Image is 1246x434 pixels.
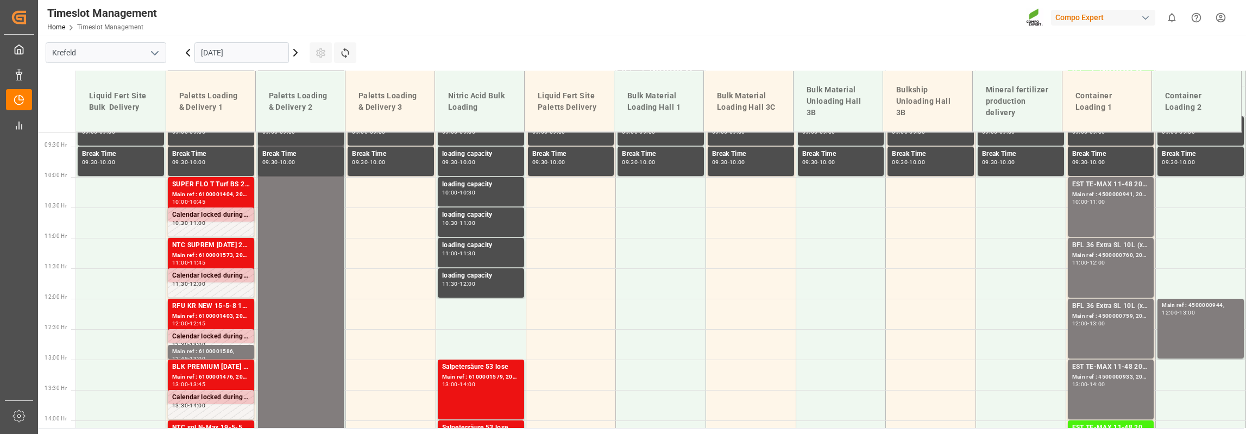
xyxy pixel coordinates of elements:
div: - [998,160,999,165]
div: Calendar locked during this period. [172,331,249,342]
div: 14:00 [190,403,205,408]
div: 10:00 [909,160,925,165]
div: Break Time [1072,149,1150,160]
div: - [638,160,639,165]
div: 10:00 [190,160,205,165]
div: 12:45 [172,356,188,361]
div: Salpetersäure 53 lose [442,362,520,373]
div: 14:00 [460,382,475,387]
div: loading capacity [442,210,520,221]
div: 10:00 [172,199,188,204]
div: EST TE-MAX 11-48 20kg (x56) WW [1072,362,1150,373]
div: Main ref : 6100001403, 2000000962; [172,312,250,321]
div: EST TE-MAX 11-48 20kg (x56) WW [1072,179,1150,190]
div: 13:00 [190,342,205,347]
div: Bulk Material Loading Hall 1 [623,86,695,117]
span: 13:00 Hr [45,355,67,361]
div: - [458,221,460,225]
div: loading capacity [442,149,520,160]
div: 09:30 [442,160,458,165]
div: 10:00 [1090,160,1105,165]
div: 12:00 [1072,321,1088,326]
div: Break Time [532,149,610,160]
div: - [458,251,460,256]
div: 10:00 [639,160,655,165]
div: Break Time [1162,149,1239,160]
div: Salpetersäure 53 lose [442,423,520,433]
div: 12:00 [1090,260,1105,265]
button: show 0 new notifications [1160,5,1184,30]
div: - [188,356,190,361]
div: Break Time [982,149,1060,160]
div: Main ref : 6100001586, [172,347,250,356]
div: - [188,260,190,265]
div: - [908,160,909,165]
div: 10:30 [172,221,188,225]
div: Compo Expert [1051,10,1155,26]
div: BLK PREMIUM [DATE] 25kg(x60)ES,IT,PT,SI [172,362,250,373]
div: Main ref : 4500000944, [1162,301,1239,310]
div: 09:30 [1072,160,1088,165]
span: 11:00 Hr [45,233,67,239]
div: Bulkship Unloading Hall 3B [892,80,964,123]
div: Break Time [262,149,340,160]
div: Break Time [622,149,700,160]
div: 11:30 [442,281,458,286]
div: BFL 36 Extra SL 10L (x60) EN,TR MTO [1072,301,1150,312]
div: 11:30 [460,251,475,256]
div: 11:00 [442,251,458,256]
div: 11:00 [190,221,205,225]
div: NTC sol N-Max 19-5-5+TE 25kg WWBFL Costi SL 20L (x48) D,A,CH,ENBLK CLASSIC [DATE] 25kg(x40)D,EN,P... [172,423,250,433]
div: SUPER FLO T Turf BS 20kg (x50) INT;BLK PREMIUM [DATE] 25kg(x40)D,EN,PL,FNL;FLO T PERM [DATE] 25kg... [172,179,250,190]
div: Break Time [172,149,250,160]
div: - [458,160,460,165]
div: - [1178,160,1179,165]
div: - [188,221,190,225]
div: Break Time [352,149,430,160]
div: - [188,281,190,286]
div: 11:00 [1072,260,1088,265]
div: loading capacity [442,240,520,251]
div: Break Time [802,149,880,160]
div: 09:30 [172,160,188,165]
div: 13:45 [190,382,205,387]
div: 09:30 [802,160,818,165]
img: Screenshot%202023-09-29%20at%2010.02.21.png_1712312052.png [1026,8,1043,27]
div: 10:30 [442,221,458,225]
div: Break Time [712,149,790,160]
span: 14:00 Hr [45,416,67,422]
div: 12:00 [1162,310,1178,315]
div: Main ref : 4500000941, 2000000976 [1072,190,1150,199]
div: Main ref : 6100001476, 2000001304 [172,373,250,382]
div: - [458,190,460,195]
div: - [188,199,190,204]
div: 09:30 [262,160,278,165]
div: EST TE-MAX 11-48 20kg (x56) WW [1072,423,1150,433]
a: Home [47,23,65,31]
div: - [188,342,190,347]
div: - [1178,310,1179,315]
div: 13:00 [190,356,205,361]
div: 13:00 [172,382,188,387]
div: - [728,160,729,165]
div: Main ref : 6100001573, 2000001226 [172,251,250,260]
div: Timeslot Management [47,5,157,21]
button: Compo Expert [1051,7,1160,28]
div: 12:00 [172,321,188,326]
div: Paletts Loading & Delivery 2 [265,86,336,117]
div: - [817,160,819,165]
div: - [1087,382,1089,387]
div: Break Time [892,149,970,160]
div: 11:00 [1090,199,1105,204]
div: Main ref : 6100001404, 2000001235; [172,190,250,199]
div: 12:00 [460,281,475,286]
div: 09:30 [1162,160,1178,165]
div: Calendar locked during this period. [172,271,249,281]
span: 10:00 Hr [45,172,67,178]
span: 13:30 Hr [45,385,67,391]
div: Main ref : 4500000933, 2000000976 [1072,373,1150,382]
input: Type to search/select [46,42,166,63]
button: open menu [146,45,162,61]
div: - [1087,260,1089,265]
div: Paletts Loading & Delivery 1 [175,86,247,117]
